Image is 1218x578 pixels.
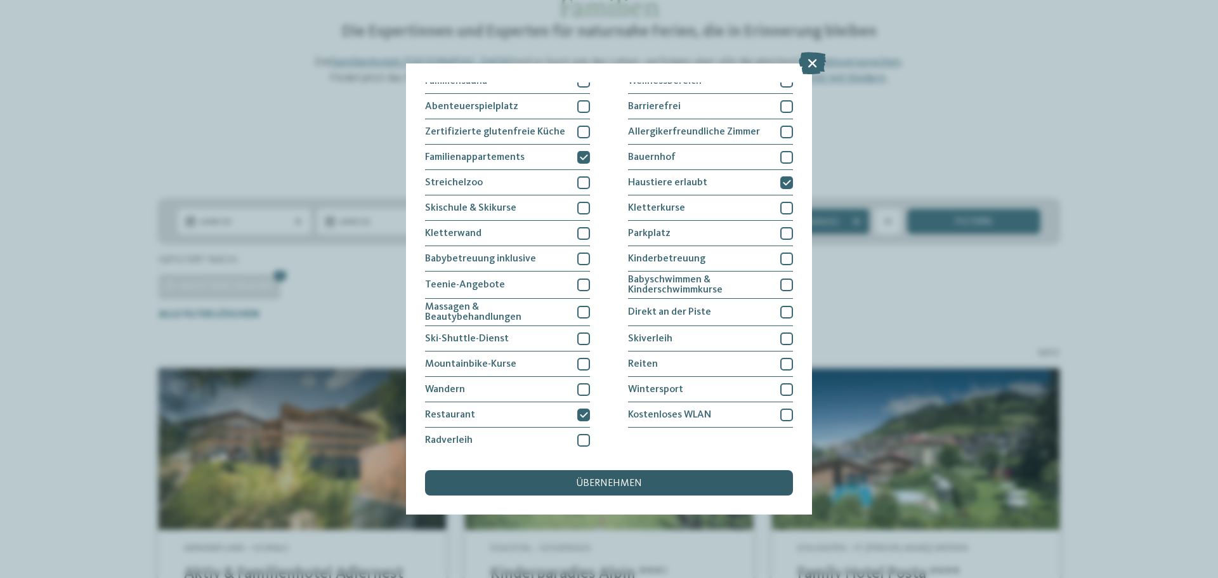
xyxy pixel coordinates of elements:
span: Teenie-Angebote [425,280,505,290]
span: Abenteuerspielplatz [425,102,518,112]
span: Babyschwimmen & Kinderschwimmkurse [628,275,771,295]
span: Parkplatz [628,228,671,239]
span: Zertifizierte glutenfreie Küche [425,127,565,137]
span: Massagen & Beautybehandlungen [425,302,568,322]
span: Allergikerfreundliche Zimmer [628,127,760,137]
span: Kletterkurse [628,203,685,213]
span: Restaurant [425,410,475,420]
span: Direkt an der Piste [628,307,711,317]
span: Wintersport [628,384,683,395]
span: Haustiere erlaubt [628,178,707,188]
span: Kinderbetreuung [628,254,705,264]
span: Kostenloses WLAN [628,410,711,420]
span: übernehmen [576,478,642,489]
span: Wandern [425,384,465,395]
span: Kletterwand [425,228,481,239]
span: Barrierefrei [628,102,681,112]
span: Streichelzoo [425,178,483,188]
span: Babybetreuung inklusive [425,254,536,264]
span: Bauernhof [628,152,676,162]
span: Familienappartements [425,152,525,162]
span: Radverleih [425,435,473,445]
span: Reiten [628,359,658,369]
span: Skiverleih [628,334,672,344]
span: Mountainbike-Kurse [425,359,516,369]
span: Ski-Shuttle-Dienst [425,334,509,344]
span: Skischule & Skikurse [425,203,516,213]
